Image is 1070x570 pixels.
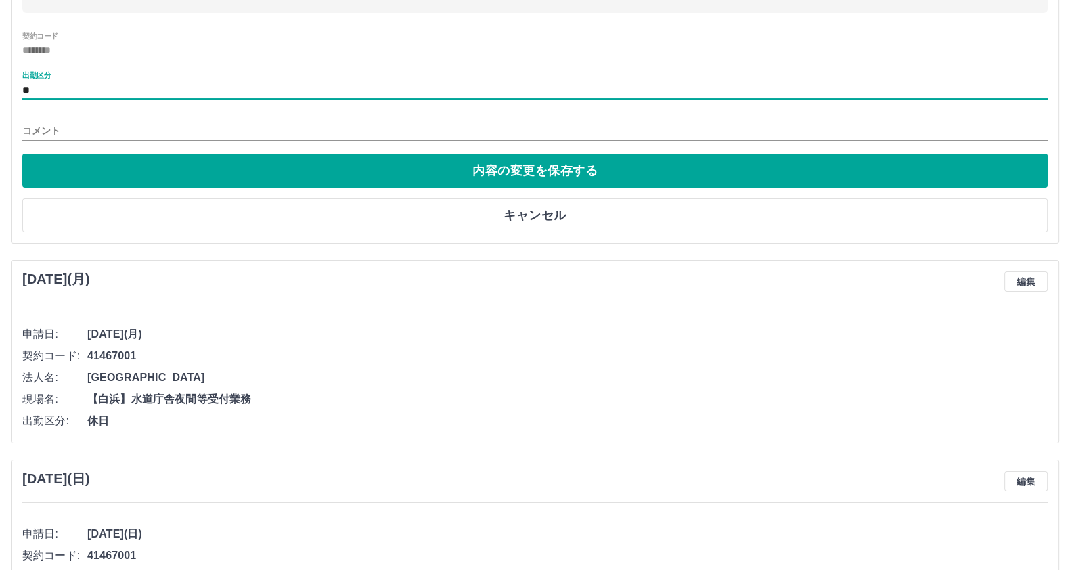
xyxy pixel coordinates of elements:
span: 現場名: [22,391,87,408]
span: [DATE](日) [87,526,1048,542]
h3: [DATE](日) [22,471,90,487]
span: 申請日: [22,526,87,542]
span: [GEOGRAPHIC_DATA] [87,370,1048,386]
button: 内容の変更を保存する [22,154,1048,188]
span: 休日 [87,413,1048,429]
button: 編集 [1004,471,1048,491]
label: 出勤区分 [22,70,51,81]
button: 編集 [1004,271,1048,292]
label: 契約コード [22,30,58,41]
span: 契約コード: [22,348,87,364]
button: キャンセル [22,198,1048,232]
span: 法人名: [22,370,87,386]
span: 41467001 [87,348,1048,364]
span: 契約コード: [22,548,87,564]
span: [DATE](月) [87,326,1048,343]
span: 申請日: [22,326,87,343]
span: 出勤区分: [22,413,87,429]
h3: [DATE](月) [22,271,90,287]
span: 【白浜】水道庁舎夜間等受付業務 [87,391,1048,408]
span: 41467001 [87,548,1048,564]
